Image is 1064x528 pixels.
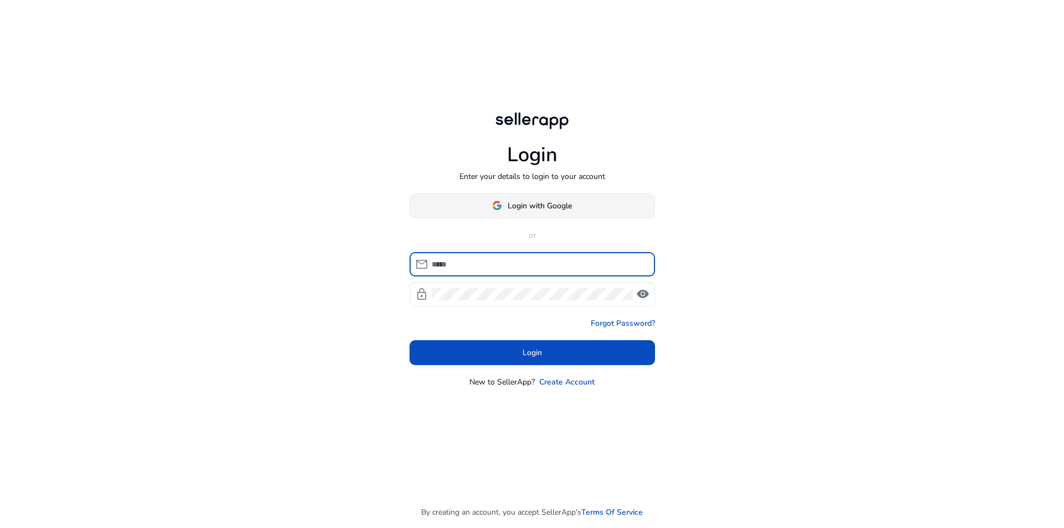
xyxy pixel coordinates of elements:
button: Login with Google [410,193,655,218]
a: Forgot Password? [591,317,655,329]
img: google-logo.svg [492,201,502,211]
p: New to SellerApp? [469,376,535,388]
p: or [410,229,655,241]
span: lock [415,288,428,301]
a: Create Account [539,376,595,388]
h1: Login [507,143,557,167]
a: Terms Of Service [581,506,643,518]
span: visibility [636,288,649,301]
button: Login [410,340,655,365]
span: Login [523,347,542,358]
span: mail [415,258,428,271]
span: Login with Google [508,200,572,212]
p: Enter your details to login to your account [459,171,605,182]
